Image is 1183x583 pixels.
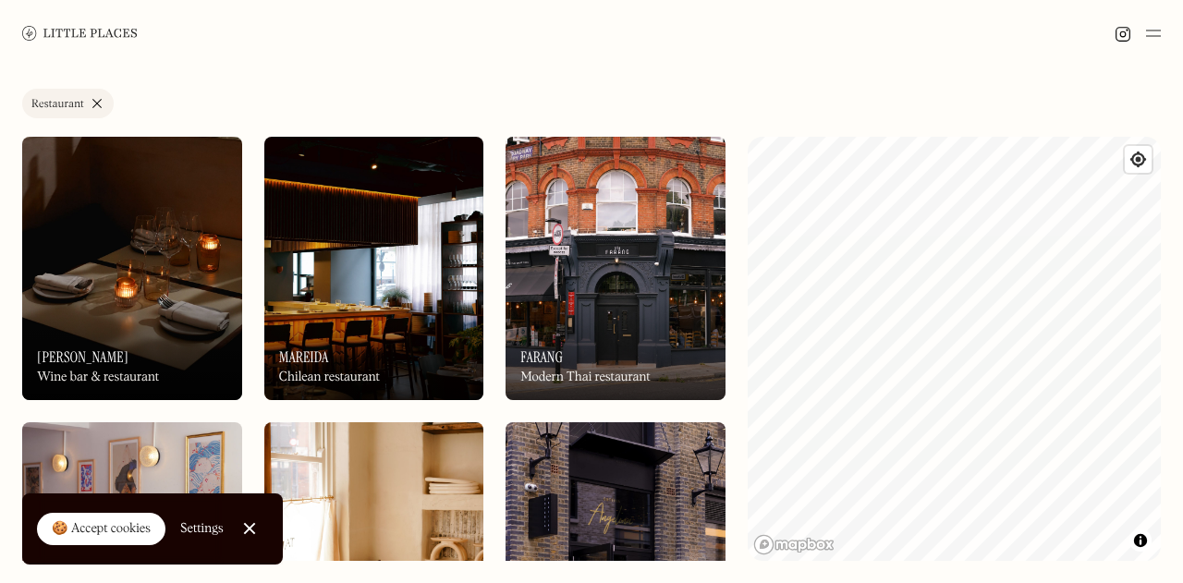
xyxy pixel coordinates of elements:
div: 🍪 Accept cookies [52,520,151,539]
div: Close Cookie Popup [249,528,250,529]
a: Close Cookie Popup [231,510,268,547]
button: Toggle attribution [1129,529,1152,552]
div: Modern Thai restaurant [520,370,650,385]
a: Settings [180,508,224,550]
span: Toggle attribution [1135,530,1146,551]
canvas: Map [748,137,1161,561]
div: Restaurant [31,99,84,110]
div: Settings [180,522,224,535]
h3: Farang [520,348,563,366]
div: Wine bar & restaurant [37,370,159,385]
img: Farang [506,137,726,400]
button: Find my location [1125,146,1152,173]
a: Restaurant [22,89,114,118]
h3: Mareida [279,348,329,366]
a: Mapbox homepage [753,534,835,555]
a: MareidaMareidaMareidaChilean restaurant [264,137,484,400]
div: Chilean restaurant [279,370,380,385]
a: FarangFarangFarangModern Thai restaurant [506,137,726,400]
img: Mareida [264,137,484,400]
a: 🍪 Accept cookies [37,513,165,546]
h3: [PERSON_NAME] [37,348,128,366]
a: LunaLuna[PERSON_NAME]Wine bar & restaurant [22,137,242,400]
img: Luna [22,137,242,400]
